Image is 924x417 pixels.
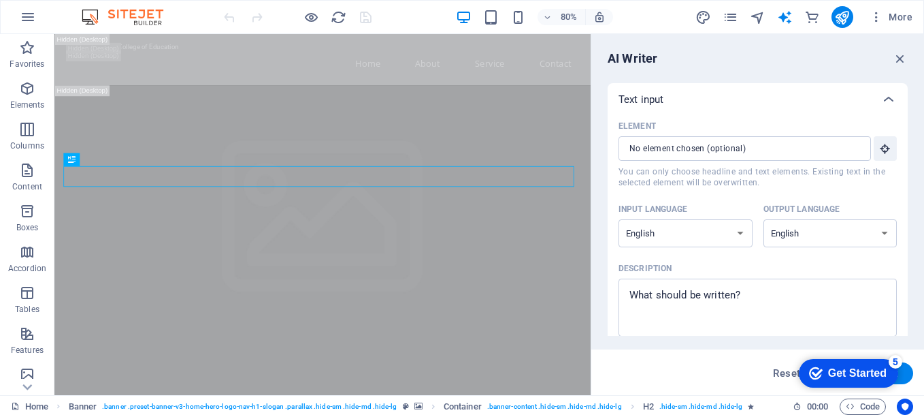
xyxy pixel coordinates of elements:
[69,399,97,415] span: Click to select. Double-click to edit
[403,403,409,410] i: This element is a customizable preset
[8,263,46,274] p: Accordion
[11,399,48,415] a: Click to cancel selection. Double-click to open Pages
[608,116,908,358] div: Text input
[625,285,890,330] textarea: Description
[538,9,586,25] button: 80%
[807,399,828,415] span: 00 00
[16,222,39,233] p: Boxes
[643,399,654,415] span: Click to select. Double-click to edit
[763,204,840,215] p: Output language
[10,59,44,69] p: Favorites
[78,9,180,25] img: Editor Logo
[804,10,820,25] i: Commerce
[150,80,186,100] a: Next
[12,181,42,192] p: Content
[181,1,186,16] div: Close tooltip
[69,399,755,415] nav: breadcrumb
[831,6,853,28] button: publish
[618,204,688,215] p: Input language
[618,136,861,161] input: ElementYou can only choose headline and text elements. Existing text in the selected element will...
[750,9,766,25] button: navigator
[10,140,44,151] p: Columns
[840,399,886,415] button: Code
[816,401,819,412] span: :
[102,399,397,415] span: . banner .preset-banner-v3-home-hero-logo-nav-h1-slogan .parallax .hide-sm .hide-md .hide-lg
[101,3,114,16] div: 5
[748,403,754,410] i: Element contains an animation
[618,121,656,132] p: Element
[723,9,739,25] button: pages
[558,9,580,25] h6: 80%
[181,3,186,14] a: ×
[15,304,39,315] p: Tables
[11,345,44,356] p: Features
[864,6,918,28] button: More
[11,7,110,35] div: Get Started 5 items remaining, 0% complete
[618,166,897,188] span: You can only choose headline and text elements. Existing text in the selected element will be ove...
[773,368,800,379] span: Reset
[331,10,346,25] i: Reload page
[618,263,672,274] p: Description
[870,10,912,24] span: More
[723,10,738,25] i: Pages (Ctrl+Alt+S)
[765,362,808,384] button: Reset
[874,136,897,161] button: ElementYou can only choose headline and text elements. Existing text in the selected element will...
[18,31,186,76] p: Simply drag and drop elements into the editor. Double-click elements to edit or right-click for m...
[750,10,765,25] i: Navigator
[777,10,793,25] i: AI Writer
[40,15,99,27] div: Get Started
[846,399,880,415] span: Code
[659,399,742,415] span: . hide-sm .hide-md .hide-lg
[804,9,821,25] button: commerce
[897,399,913,415] button: Usercentrics
[303,9,319,25] button: Click here to leave preview mode and continue editing
[18,10,134,20] strong: WYSIWYG Website Editor
[593,11,606,23] i: On resize automatically adjust zoom level to fit chosen device.
[618,93,663,106] p: Text input
[763,219,897,247] select: Output language
[487,399,622,415] span: . banner-content .hide-sm .hide-md .hide-lg
[608,50,657,67] h6: AI Writer
[695,10,711,25] i: Design (Ctrl+Alt+Y)
[618,219,753,247] select: Input language
[608,83,908,116] div: Text input
[777,9,793,25] button: text_generator
[695,9,712,25] button: design
[444,399,482,415] span: Click to select. Double-click to edit
[834,10,850,25] i: Publish
[10,99,45,110] p: Elements
[414,403,423,410] i: This element contains a background
[793,399,829,415] h6: Session time
[330,9,346,25] button: reload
